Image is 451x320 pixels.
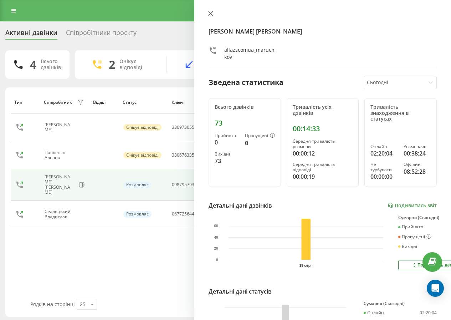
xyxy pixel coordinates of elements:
div: Тривалість усіх дзвінків [293,104,353,116]
div: Вихідні [398,244,417,249]
div: Очікує відповіді [123,152,162,158]
div: 0677256449 [172,212,197,217]
span: Рядків на сторінці [30,301,75,308]
div: 25 [80,301,86,308]
div: Відділ [93,100,116,105]
a: Подивитись звіт [388,202,437,208]
div: Онлайн [364,310,384,315]
div: Пропущені [245,133,275,139]
div: 380676335979 [172,153,202,158]
div: Детальні дані дзвінків [209,201,272,210]
div: 73 [215,157,239,165]
text: 60 [214,224,218,228]
div: Зведена статистика [209,77,283,88]
div: Розмовляє [404,144,431,149]
div: Середня тривалість розмови [293,139,353,149]
text: 19 серп [299,264,313,268]
div: Тривалість знаходження в статусах [370,104,431,122]
div: Офлайн [404,162,431,167]
div: Не турбувати [370,162,398,172]
div: 380973055875 [172,125,202,130]
div: Прийнято [398,224,423,229]
div: Розмовляє [123,182,152,188]
div: Вихідні [215,152,239,157]
div: Очікує відповіді [119,59,155,71]
div: Співробітники проєкту [66,29,137,40]
div: 0 [245,139,275,147]
div: Open Intercom Messenger [427,280,444,297]
div: Павленко Альона [45,150,76,161]
div: 08:52:28 [404,167,431,176]
text: 0 [216,258,218,262]
div: Онлайн [370,144,398,149]
div: 00:00:19 [293,172,353,181]
div: Статус [123,100,165,105]
div: 00:00:00 [370,172,398,181]
div: 0 [215,138,239,147]
div: 02:20:04 [370,149,398,158]
text: 20 [214,247,218,250]
div: Середня тривалість відповіді [293,162,353,172]
text: 40 [214,235,218,239]
div: Співробітник [44,100,72,105]
div: [PERSON_NAME] [45,122,76,133]
div: [PERSON_NAME] [PERSON_NAME] [45,174,76,195]
div: 00:00:12 [293,149,353,158]
div: 73 [215,119,275,127]
h4: [PERSON_NAME] [PERSON_NAME] [209,27,437,36]
div: 00:38:24 [404,149,431,158]
div: Прийнято [215,133,239,138]
div: Всього дзвінків [41,59,61,71]
div: Седлецький Владислав [45,209,76,219]
div: Активні дзвінки [5,29,57,40]
div: 00:14:33 [293,125,353,133]
div: 0987957938 [172,182,197,187]
div: Тип [14,100,37,105]
div: Клієнт [171,100,217,105]
div: allazscomua_maruchkov [224,46,275,61]
div: Пропущені [398,234,431,240]
div: 02:20:04 [420,310,437,315]
div: Розмовляє [123,211,152,217]
div: Всього дзвінків [215,104,275,110]
div: Сумарно (Сьогодні) [364,301,437,306]
div: 2 [109,58,115,71]
div: Очікує відповіді [123,124,162,131]
div: 4 [30,58,36,71]
div: Детальні дані статусів [209,287,272,296]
